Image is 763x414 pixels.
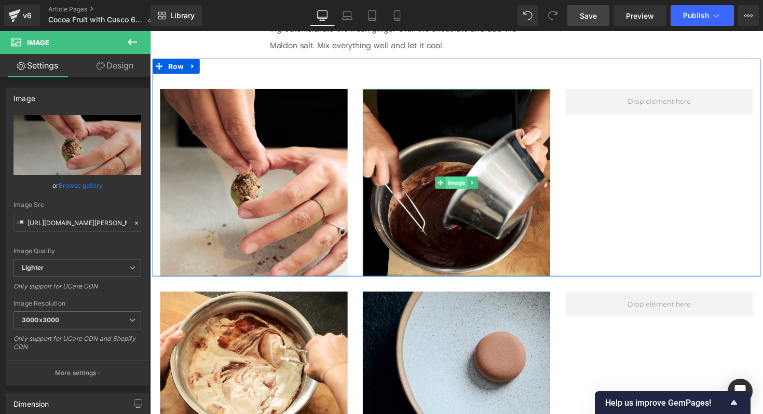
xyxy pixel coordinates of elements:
b: 3000x3000 [22,316,59,324]
a: New Library [151,5,202,26]
a: Expand / Collapse [37,28,51,44]
div: Image [13,88,35,103]
span: Save [580,10,597,21]
a: v6 [4,5,40,26]
a: Browse gallery [59,176,103,195]
p: More settings [55,368,97,378]
a: Mobile [385,5,410,26]
span: Image [303,149,325,161]
div: Image Resolution [13,300,141,307]
div: Only support for UCare CDN and Shopify CDN [13,335,141,358]
div: Image Src [13,201,141,209]
a: Design [77,54,153,77]
span: Image [27,38,49,47]
a: Tablet [360,5,385,26]
span: Help us improve GemPages! [605,398,728,408]
b: Lighter [22,264,44,271]
a: Desktop [310,5,335,26]
button: Redo [542,5,563,26]
span: Cocoa Fruit with Cusco 65% [48,16,143,24]
div: or [13,180,141,191]
button: More [738,5,759,26]
a: Article Pages [48,5,162,13]
button: More settings [6,361,148,385]
div: v6 [21,9,34,22]
a: Laptop [335,5,360,26]
span: Row [16,28,37,44]
div: Open Intercom Messenger [728,379,753,404]
span: Library [170,11,195,20]
span: Preview [626,10,654,21]
button: Undo [517,5,538,26]
input: Link [13,214,141,232]
a: Expand / Collapse [325,149,336,161]
a: Preview [614,5,666,26]
button: Publish [671,5,734,26]
div: Only support for UCare CDN [13,282,141,297]
div: Image Quality [13,247,141,255]
span: Publish [683,11,709,20]
button: Show survey - Help us improve GemPages! [605,396,740,409]
div: Dimension [13,394,49,408]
